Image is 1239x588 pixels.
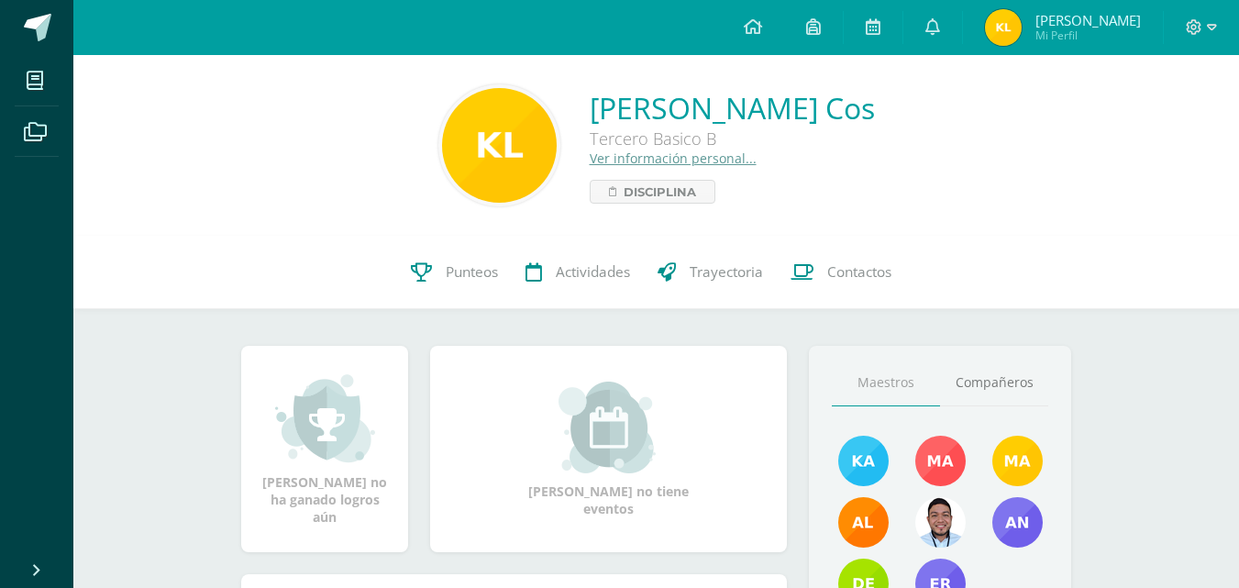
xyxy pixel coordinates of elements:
[1035,11,1141,29] span: [PERSON_NAME]
[590,128,875,150] div: Tercero Basico B
[397,236,512,309] a: Punteos
[832,360,940,406] a: Maestros
[838,436,889,486] img: 1c285e60f6ff79110def83009e9e501a.png
[590,180,715,204] a: Disciplina
[992,497,1043,548] img: 5b69ea46538634a852163c0590dc3ff7.png
[827,262,891,282] span: Contactos
[590,88,875,128] a: [PERSON_NAME] Cos
[517,382,701,517] div: [PERSON_NAME] no tiene eventos
[556,262,630,282] span: Actividades
[915,436,966,486] img: c020eebe47570ddd332f87e65077e1d5.png
[992,436,1043,486] img: f5bcdfe112135d8e2907dab10a7547e4.png
[690,262,763,282] span: Trayectoria
[446,262,498,282] span: Punteos
[777,236,905,309] a: Contactos
[590,150,757,167] a: Ver información personal...
[260,372,390,526] div: [PERSON_NAME] no ha ganado logros aún
[624,181,696,203] span: Disciplina
[644,236,777,309] a: Trayectoria
[1035,28,1141,43] span: Mi Perfil
[940,360,1048,406] a: Compañeros
[985,9,1022,46] img: 5366df5bd24d28d45c968ba959c7cfae.png
[838,497,889,548] img: d015825c49c7989f71d1fd9a85bb1a15.png
[559,382,658,473] img: event_small.png
[915,497,966,548] img: 6bf64b0700033a2ca3395562ad6aa597.png
[275,372,375,464] img: achievement_small.png
[512,236,644,309] a: Actividades
[442,88,557,203] img: 61f264448426e131cf3aded6c245f272.png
